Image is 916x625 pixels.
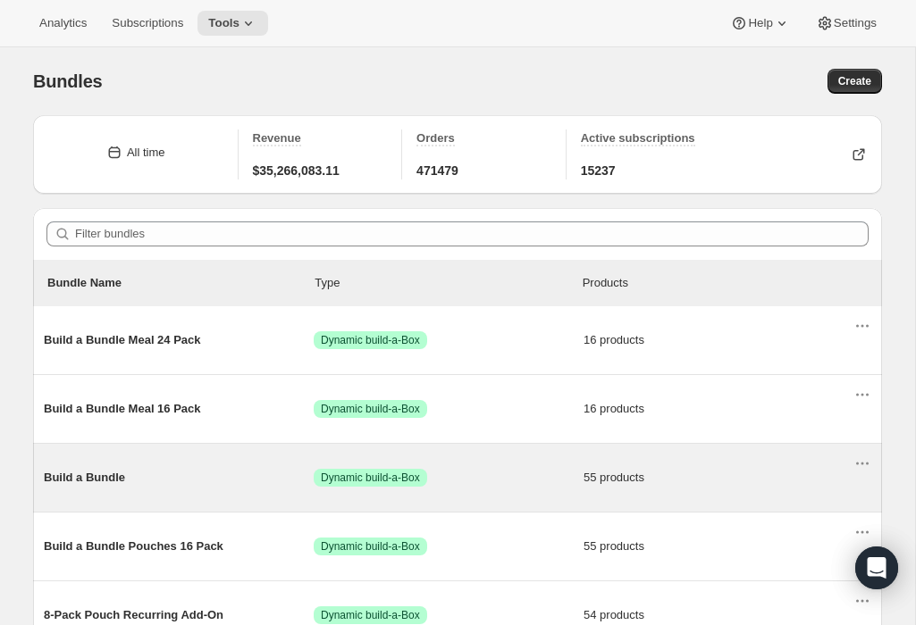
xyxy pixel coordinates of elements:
span: 8-Pack Pouch Recurring Add-On [44,606,314,624]
button: Tools [197,11,268,36]
span: $35,266,083.11 [253,162,340,179]
button: Actions for Build a Bundle Meal 16 Pack [850,382,875,407]
span: Revenue [253,131,301,145]
div: Products [583,274,850,292]
span: 15237 [581,162,616,179]
span: Build a Bundle Meal 16 Pack [44,400,314,418]
div: Open Intercom Messenger [855,546,898,589]
button: Settings [805,11,887,36]
span: Subscriptions [112,16,183,30]
span: Dynamic build-a-Box [321,539,420,554]
span: 55 products [584,537,853,555]
span: Orders [416,131,455,145]
span: Dynamic build-a-Box [321,402,420,416]
span: Dynamic build-a-Box [321,333,420,347]
input: Filter bundles [75,221,869,246]
span: Build a Bundle Pouches 16 Pack [44,537,314,555]
span: 55 products [584,469,853,487]
button: Help [719,11,801,36]
p: Bundle Name [47,274,315,292]
span: Tools [208,16,240,30]
button: Actions for Build a Bundle [850,451,875,476]
button: Actions for Build a Bundle Meal 24 Pack [850,313,875,338]
span: 471479 [416,162,458,179]
button: Actions for 8-Pack Pouch Recurring Add-On [850,588,875,613]
span: Create [838,74,871,88]
span: Analytics [39,16,87,30]
span: Build a Bundle Meal 24 Pack [44,331,314,349]
div: All time [127,144,165,162]
span: 16 products [584,331,853,349]
span: Settings [834,16,877,30]
span: Dynamic build-a-Box [321,608,420,622]
span: 16 products [584,400,853,418]
span: 54 products [584,606,853,624]
button: Actions for Build a Bundle Pouches 16 Pack [850,520,875,545]
span: Build a Bundle [44,469,314,487]
button: Analytics [29,11,97,36]
button: Subscriptions [101,11,194,36]
span: Help [748,16,772,30]
div: Type [315,274,582,292]
button: Create [828,69,882,94]
span: Dynamic build-a-Box [321,471,420,485]
span: Bundles [33,71,103,91]
span: Active subscriptions [581,131,695,145]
